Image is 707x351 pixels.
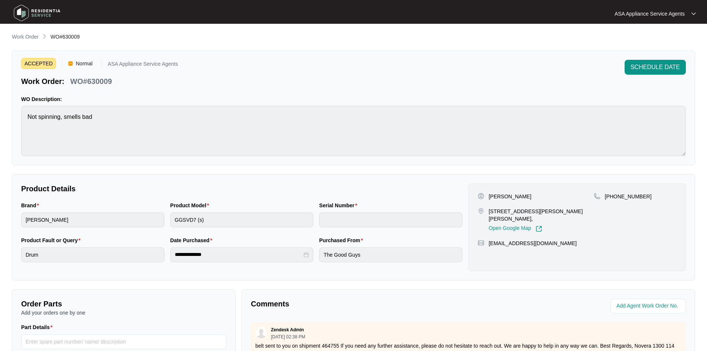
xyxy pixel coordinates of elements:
img: chevron-right [42,33,48,39]
input: Date Purchased [175,251,302,259]
span: SCHEDULE DATE [631,63,680,72]
p: [PERSON_NAME] [489,193,531,200]
label: Brand [21,202,42,209]
p: Zendesk Admin [271,327,304,333]
p: Add your orders one by one [21,309,226,316]
p: WO Description: [21,95,686,103]
input: Add Agent Work Order No. [616,302,681,311]
img: user.svg [256,327,267,338]
p: Work Order: [21,76,64,87]
label: Date Purchased [170,237,215,244]
span: Normal [73,58,95,69]
label: Serial Number [319,202,360,209]
img: residentia service logo [11,2,63,24]
img: Vercel Logo [68,61,73,66]
p: [STREET_ADDRESS][PERSON_NAME][PERSON_NAME], [489,208,594,222]
p: Order Parts [21,299,226,309]
img: dropdown arrow [691,12,696,16]
p: Comments [251,299,463,309]
label: Product Model [170,202,212,209]
img: map-pin [478,208,484,214]
img: map-pin [594,193,600,199]
label: Product Fault or Query [21,237,84,244]
input: Product Fault or Query [21,247,164,262]
span: WO#630009 [50,34,80,40]
label: Part Details [21,324,56,331]
span: ACCEPTED [21,58,56,69]
button: SCHEDULE DATE [625,60,686,75]
p: Product Details [21,183,462,194]
a: Open Google Map [489,225,542,232]
img: map-pin [478,240,484,246]
input: Purchased From [319,247,462,262]
p: [PHONE_NUMBER] [605,193,652,200]
input: Part Details [21,334,226,349]
a: Work Order [10,33,40,41]
textarea: Not spinning, smells bad [21,106,686,156]
input: Serial Number [319,212,462,227]
p: WO#630009 [70,76,112,87]
p: Work Order [12,33,39,40]
p: [DATE] 02:38 PM [271,335,305,339]
p: ASA Appliance Service Agents [108,61,178,69]
p: [EMAIL_ADDRESS][DOMAIN_NAME] [489,240,577,247]
img: user-pin [478,193,484,199]
input: Product Model [170,212,314,227]
input: Brand [21,212,164,227]
p: ASA Appliance Service Agents [615,10,685,17]
img: Link-External [536,225,542,232]
label: Purchased From [319,237,366,244]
